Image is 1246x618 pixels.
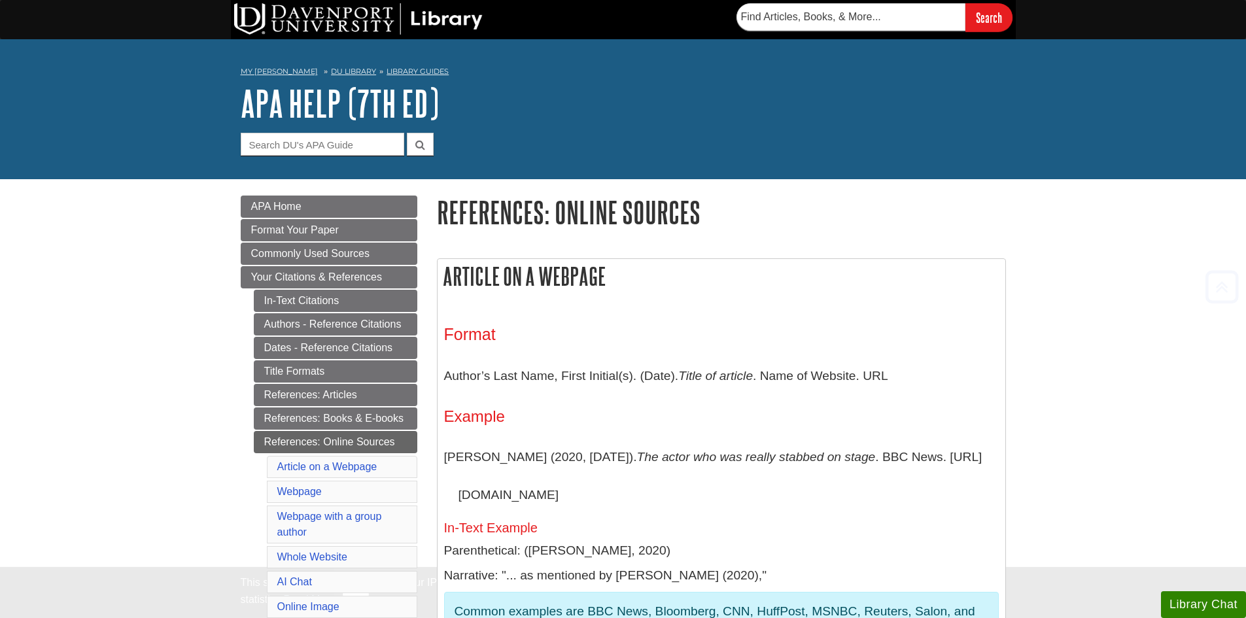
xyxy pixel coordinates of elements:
[965,3,1012,31] input: Search
[241,219,417,241] a: Format Your Paper
[444,521,999,535] h5: In-Text Example
[1201,278,1243,296] a: Back to Top
[444,541,999,560] p: Parenthetical: ([PERSON_NAME], 2020)
[241,133,404,156] input: Search DU's APA Guide
[251,271,382,283] span: Your Citations & References
[1161,591,1246,618] button: Library Chat
[254,337,417,359] a: Dates - Reference Citations
[277,551,347,562] a: Whole Website
[254,313,417,335] a: Authors - Reference Citations
[331,67,376,76] a: DU Library
[254,407,417,430] a: References: Books & E-books
[444,357,999,395] p: Author’s Last Name, First Initial(s). (Date). . Name of Website. URL
[437,196,1006,229] h1: References: Online Sources
[254,290,417,312] a: In-Text Citations
[254,431,417,453] a: References: Online Sources
[241,63,1006,84] nav: breadcrumb
[234,3,483,35] img: DU Library
[254,384,417,406] a: References: Articles
[438,259,1005,294] h2: Article on a Webpage
[277,486,322,497] a: Webpage
[277,576,312,587] a: AI Chat
[254,360,417,383] a: Title Formats
[241,66,318,77] a: My [PERSON_NAME]
[444,438,999,513] p: [PERSON_NAME] (2020, [DATE]). . BBC News. [URL][DOMAIN_NAME]
[251,201,302,212] span: APA Home
[241,243,417,265] a: Commonly Used Sources
[277,601,339,612] a: Online Image
[277,511,382,538] a: Webpage with a group author
[241,83,439,124] a: APA Help (7th Ed)
[444,325,999,344] h3: Format
[678,369,753,383] i: Title of article
[444,566,999,585] p: Narrative: "... as mentioned by [PERSON_NAME] (2020),"
[444,408,999,425] h4: Example
[251,224,339,235] span: Format Your Paper
[736,3,1012,31] form: Searches DU Library's articles, books, and more
[736,3,965,31] input: Find Articles, Books, & More...
[387,67,449,76] a: Library Guides
[241,196,417,218] a: APA Home
[251,248,370,259] span: Commonly Used Sources
[277,461,377,472] a: Article on a Webpage
[241,266,417,288] a: Your Citations & References
[637,450,876,464] i: The actor who was really stabbed on stage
